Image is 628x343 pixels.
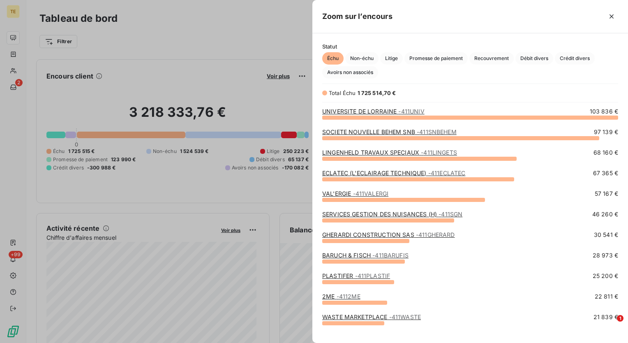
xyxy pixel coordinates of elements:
[312,107,628,334] div: grid
[337,293,360,300] span: - 4112ME
[322,149,457,156] a: LINGENHELD TRAVAUX SPECIAUX
[322,293,360,300] a: 2ME
[421,149,457,156] span: - 411LINGETS
[469,52,514,65] button: Recouvrement
[595,292,618,301] span: 22 811 €
[398,108,424,115] span: - 411UNIV
[593,334,618,342] span: 20 103 €
[593,169,618,177] span: 67 365 €
[322,169,465,176] a: ECLATEC (L'ECLAIRAGE TECHNIQUE)
[345,52,379,65] button: Non-échu
[593,272,618,280] span: 25 200 €
[593,148,618,157] span: 68 160 €
[322,252,409,259] a: BARUCH & FISCH
[322,272,390,279] a: PLASTIFER
[595,190,618,198] span: 57 167 €
[593,313,618,321] span: 21 839 €
[322,108,425,115] a: UNIVERSITE DE LORRAINE
[322,43,618,50] span: Statut
[322,128,457,135] a: SOCIETE NOUVELLE BEHEM SNB
[439,211,462,218] span: - 411SGN
[322,190,388,197] a: VAL'ERGIE
[358,90,396,96] span: 1 725 514,70 €
[322,66,378,79] button: Avoirs non associés
[329,90,356,96] span: Total Échu
[380,52,403,65] button: Litige
[355,272,390,279] span: - 411PLASTIF
[322,231,455,238] a: GHERARDI CONSTRUCTION SAS
[617,315,623,322] span: 1
[372,252,409,259] span: - 411BARUFIS
[594,231,618,239] span: 30 541 €
[428,169,466,176] span: - 411ECLATEC
[322,52,344,65] button: Échu
[600,315,620,335] iframe: Intercom live chat
[322,313,421,320] a: WASTE MARKETPLACE
[416,231,455,238] span: - 411GHERARD
[594,128,618,136] span: 97 139 €
[590,107,618,116] span: 103 836 €
[404,52,468,65] button: Promesse de paiement
[322,11,392,22] h5: Zoom sur l’encours
[592,210,618,218] span: 46 260 €
[515,52,553,65] button: Débit divers
[555,52,595,65] button: Crédit divers
[389,313,421,320] span: - 411WASTE
[353,190,389,197] span: - 411VALERGI
[417,128,457,135] span: - 411SNBEHEM
[593,251,618,260] span: 28 973 €
[322,211,462,218] a: SERVICES GESTION DES NUISANCES (H)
